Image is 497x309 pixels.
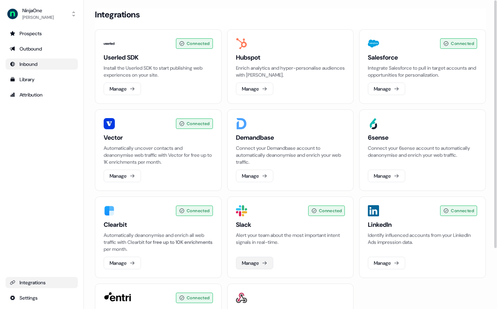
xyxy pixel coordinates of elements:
button: Manage [104,83,141,95]
button: Manage [236,170,273,182]
div: Library [10,76,74,83]
div: NinjaOne [22,7,54,14]
button: NinjaOne[PERSON_NAME] [6,6,78,22]
p: Integrate Salesforce to pull in target accounts and opportunities for personalization. [368,64,477,78]
h3: LinkedIn [368,221,477,229]
p: Connect your Demandbase account to automatically deanonymise and enrich your web traffic. [236,145,345,165]
button: Manage [368,83,405,95]
img: Vector image [104,118,115,129]
a: Go to attribution [6,89,78,100]
h3: Vector [104,133,213,142]
button: Manage [368,257,405,269]
button: Manage [368,170,405,182]
button: Manage [236,257,273,269]
h3: Salesforce [368,53,477,62]
div: Attribution [10,91,74,98]
p: Install the Userled SDK to start publishing web experiences on your site. [104,64,213,78]
a: Go to prospects [6,28,78,39]
h3: Clearbit [104,221,213,229]
button: Manage [104,257,141,269]
span: Connected [187,120,210,127]
div: Automatically deanonymise and enrich all web traffic with Clearbit per month. [104,232,213,253]
div: [PERSON_NAME] [22,14,54,21]
p: Identify influenced accounts from your LinkedIn Ads impression data. [368,232,477,246]
h3: Slack [236,221,345,229]
p: Connect your 6sense account to automatically deanonymise and enrich your web traffic. [368,145,477,159]
div: Prospects [10,30,74,37]
div: Integrations [10,279,74,286]
a: Go to outbound experience [6,43,78,54]
a: Go to integrations [6,292,78,303]
h3: Userled SDK [104,53,213,62]
h3: Demandbase [236,133,345,142]
a: Go to integrations [6,277,78,288]
p: Enrich analytics and hyper-personalise audiences with [PERSON_NAME]. [236,64,345,78]
button: Manage [104,170,141,182]
h3: Hubspot [236,53,345,62]
h3: Integrations [95,9,140,20]
a: Go to templates [6,74,78,85]
div: Inbound [10,61,74,68]
span: Connected [319,207,342,214]
span: Connected [451,207,474,214]
p: Alert your team about the most important intent signals in real-time. [236,232,345,246]
span: for free up to 10K enrichments [146,239,213,245]
p: Automatically uncover contacts and deanonymise web traffic with Vector for free up to 1K enrichme... [104,145,213,165]
a: Go to Inbound [6,59,78,70]
span: Connected [187,207,210,214]
div: Settings [10,294,74,301]
span: Connected [187,294,210,301]
span: Connected [451,40,474,47]
h3: 6sense [368,133,477,142]
div: Outbound [10,45,74,52]
span: Connected [187,40,210,47]
button: Manage [236,83,273,95]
